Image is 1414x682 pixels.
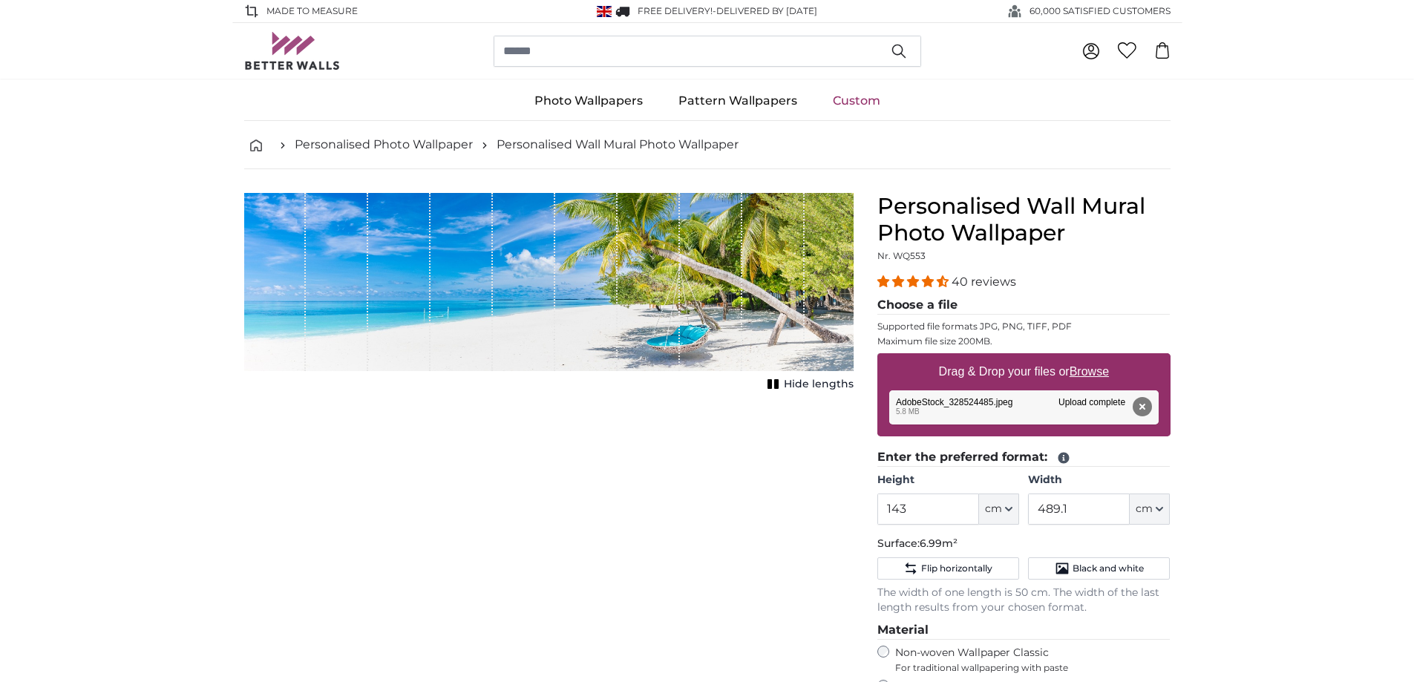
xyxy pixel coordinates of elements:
p: Surface: [877,537,1171,551]
a: Personalised Photo Wallpaper [295,136,473,154]
span: Made to Measure [266,4,358,18]
span: 40 reviews [952,275,1016,289]
button: cm [979,494,1019,525]
p: Maximum file size 200MB. [877,335,1171,347]
legend: Choose a file [877,296,1171,315]
span: 60,000 SATISFIED CUSTOMERS [1030,4,1171,18]
span: 4.38 stars [877,275,952,289]
h1: Personalised Wall Mural Photo Wallpaper [877,193,1171,246]
span: Flip horizontally [921,563,992,574]
div: 1 of 1 [244,193,854,395]
span: cm [985,502,1002,517]
legend: Enter the preferred format: [877,448,1171,467]
span: FREE delivery! [638,5,713,16]
button: Hide lengths [763,374,854,395]
a: Custom [815,82,898,120]
a: Photo Wallpapers [517,82,661,120]
img: United Kingdom [597,6,612,17]
span: - [713,5,817,16]
legend: Material [877,621,1171,640]
button: Black and white [1028,557,1170,580]
a: Personalised Wall Mural Photo Wallpaper [497,136,739,154]
button: Flip horizontally [877,557,1019,580]
span: Nr. WQ553 [877,250,926,261]
label: Height [877,473,1019,488]
span: Black and white [1073,563,1144,574]
span: Hide lengths [784,377,854,392]
label: Non-woven Wallpaper Classic [895,646,1171,674]
span: 6.99m² [920,537,958,550]
nav: breadcrumbs [244,121,1171,169]
label: Drag & Drop your files or [932,357,1114,387]
p: The width of one length is 50 cm. The width of the last length results from your chosen format. [877,586,1171,615]
span: For traditional wallpapering with paste [895,662,1171,674]
p: Supported file formats JPG, PNG, TIFF, PDF [877,321,1171,332]
u: Browse [1070,365,1109,378]
span: cm [1136,502,1153,517]
label: Width [1028,473,1170,488]
button: cm [1130,494,1170,525]
span: Delivered by [DATE] [716,5,817,16]
img: Betterwalls [244,32,341,70]
a: Pattern Wallpapers [661,82,815,120]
